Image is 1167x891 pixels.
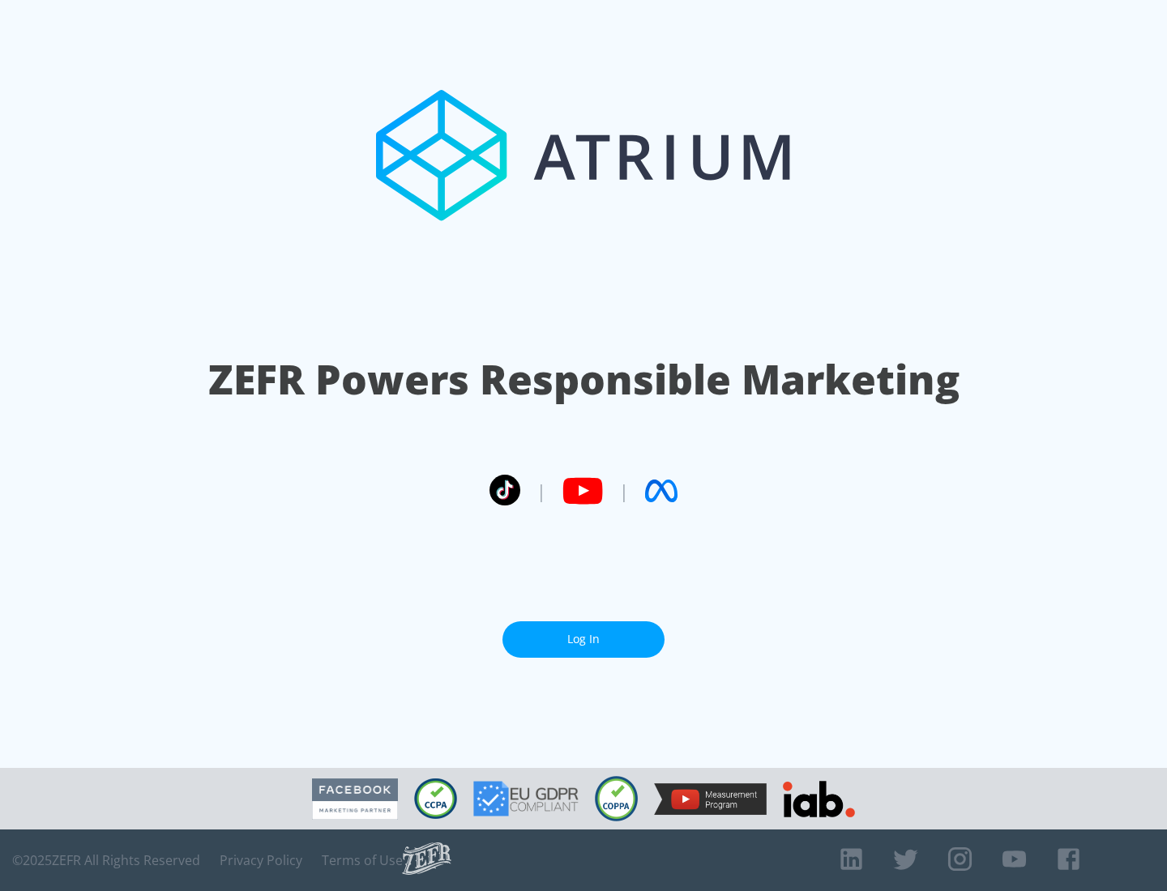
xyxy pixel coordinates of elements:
a: Log In [502,621,665,658]
img: GDPR Compliant [473,781,579,816]
span: | [619,479,629,503]
span: | [536,479,546,503]
img: IAB [783,781,855,817]
img: COPPA Compliant [595,776,638,821]
span: © 2025 ZEFR All Rights Reserved [12,852,200,868]
h1: ZEFR Powers Responsible Marketing [208,352,960,407]
img: Facebook Marketing Partner [312,778,398,820]
a: Privacy Policy [220,852,302,868]
img: CCPA Compliant [414,778,457,819]
a: Terms of Use [322,852,403,868]
img: YouTube Measurement Program [654,783,767,815]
